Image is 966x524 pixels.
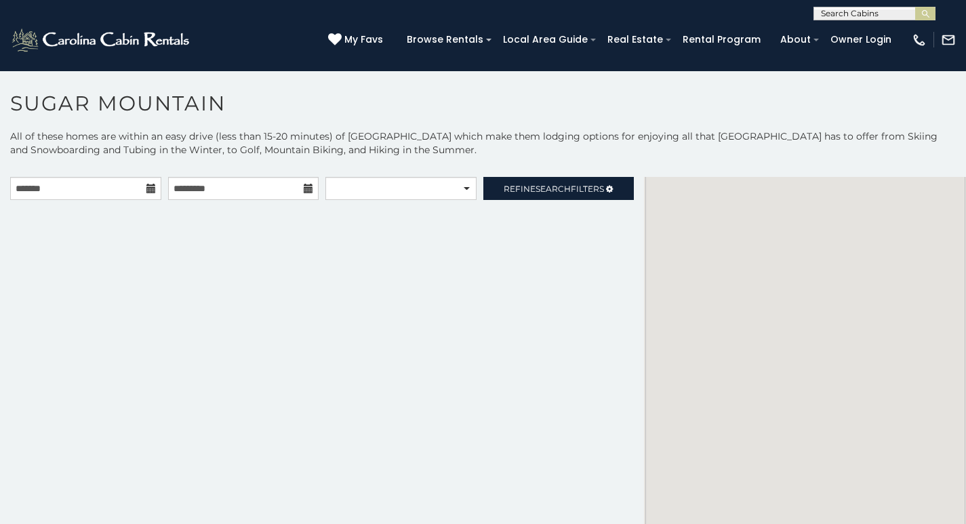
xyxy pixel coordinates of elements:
[941,33,956,47] img: mail-regular-white.png
[676,29,767,50] a: Rental Program
[773,29,818,50] a: About
[344,33,383,47] span: My Favs
[824,29,898,50] a: Owner Login
[328,33,386,47] a: My Favs
[504,184,604,194] span: Refine Filters
[496,29,595,50] a: Local Area Guide
[483,177,635,200] a: RefineSearchFilters
[912,33,927,47] img: phone-regular-white.png
[10,26,193,54] img: White-1-2.png
[536,184,571,194] span: Search
[601,29,670,50] a: Real Estate
[400,29,490,50] a: Browse Rentals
